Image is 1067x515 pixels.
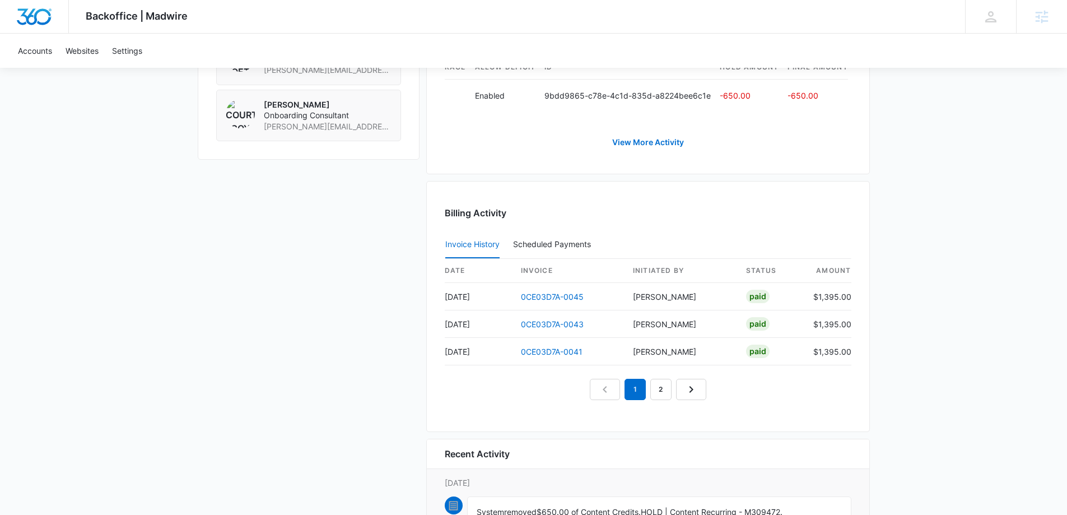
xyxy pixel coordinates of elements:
em: 1 [625,379,646,400]
p: -650.00 [788,90,847,101]
th: date [445,259,512,283]
p: [DATE] [445,477,851,489]
td: $1,395.00 [804,310,851,338]
td: $1,395.00 [804,283,851,310]
td: [PERSON_NAME] [624,338,737,365]
img: Courtney Coy [226,99,255,128]
span: [PERSON_NAME][EMAIL_ADDRESS][PERSON_NAME][DOMAIN_NAME] [264,64,392,76]
td: [DATE] [445,338,512,365]
span: [PERSON_NAME][EMAIL_ADDRESS][PERSON_NAME][DOMAIN_NAME] [264,121,392,132]
th: amount [804,259,851,283]
button: Invoice History [445,231,500,258]
td: [PERSON_NAME] [624,283,737,310]
td: [DATE] [445,310,512,338]
p: [PERSON_NAME] [264,99,392,110]
p: 9bdd9865-c78e-4c1d-835d-a8224bee6c1e [544,90,711,101]
td: [DATE] [445,283,512,310]
div: Paid [746,290,770,303]
a: Next Page [676,379,706,400]
h6: Recent Activity [445,447,510,461]
p: -650.00 [720,90,779,101]
a: 0CE03D7A-0041 [521,347,583,356]
a: Websites [59,34,105,68]
div: Scheduled Payments [513,240,595,248]
p: Enabled [475,90,536,101]
td: [PERSON_NAME] [624,310,737,338]
a: View More Activity [601,129,695,156]
td: $1,395.00 [804,338,851,365]
div: Paid [746,317,770,331]
a: 0CE03D7A-0045 [521,292,584,301]
a: Accounts [11,34,59,68]
a: Settings [105,34,149,68]
div: Paid [746,345,770,358]
span: Onboarding Consultant [264,110,392,121]
th: invoice [512,259,624,283]
h3: Billing Activity [445,206,851,220]
th: status [737,259,804,283]
nav: Pagination [590,379,706,400]
a: Page 2 [650,379,672,400]
span: Backoffice | Madwire [86,10,188,22]
a: 0CE03D7A-0043 [521,319,584,329]
th: Initiated By [624,259,737,283]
